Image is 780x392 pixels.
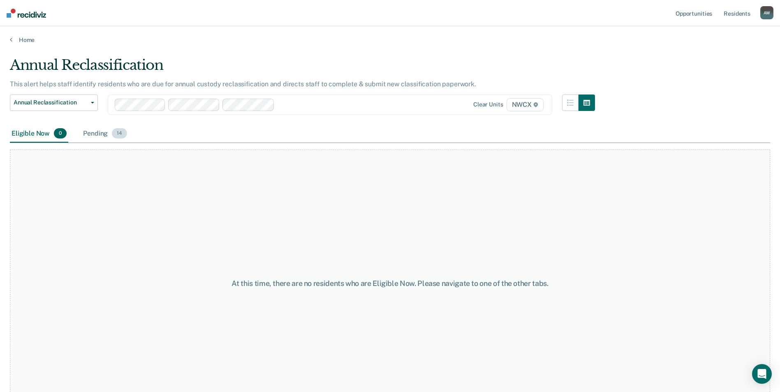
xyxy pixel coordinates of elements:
[10,125,68,143] div: Eligible Now0
[760,6,773,19] div: A W
[10,57,595,80] div: Annual Reclassification
[473,101,503,108] div: Clear units
[507,98,544,111] span: NWCX
[14,99,88,106] span: Annual Reclassification
[54,128,67,139] span: 0
[200,279,580,288] div: At this time, there are no residents who are Eligible Now. Please navigate to one of the other tabs.
[112,128,127,139] span: 14
[760,6,773,19] button: AW
[81,125,129,143] div: Pending14
[10,95,98,111] button: Annual Reclassification
[10,80,476,88] p: This alert helps staff identify residents who are due for annual custody reclassification and dir...
[10,36,770,44] a: Home
[752,364,772,384] div: Open Intercom Messenger
[7,9,46,18] img: Recidiviz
